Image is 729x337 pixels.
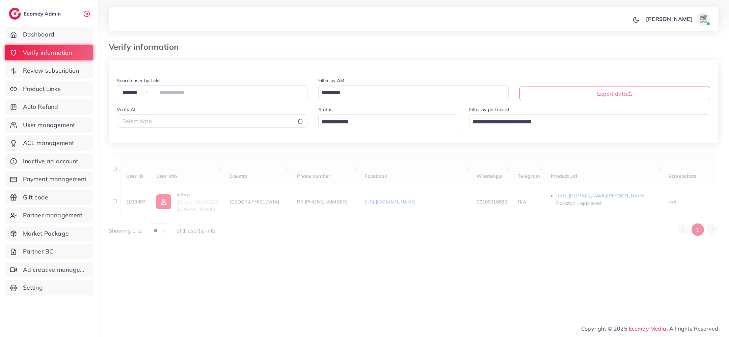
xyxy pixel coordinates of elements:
span: Payment management [23,175,87,184]
span: , All rights Reserved [667,324,718,333]
span: Inactive ad account [23,157,78,166]
h3: Verify information [109,42,184,52]
a: Ecomdy Media [629,325,667,332]
span: ACL management [23,139,74,147]
input: Search for option [319,88,500,98]
a: Verify information [5,45,93,61]
div: Search for option [318,85,509,100]
a: Partner management [5,208,93,223]
a: Payment management [5,171,93,187]
h2: Ecomdy Admin [24,10,62,17]
a: Inactive ad account [5,153,93,169]
label: Verify At [117,106,136,113]
label: Filter by partner id [469,106,509,113]
span: Partner BC [23,247,54,256]
label: Status [318,106,333,113]
a: Gift code [5,190,93,205]
span: Review subscription [23,66,79,75]
span: Export data [597,90,632,97]
a: Dashboard [5,27,93,42]
a: ACL management [5,135,93,151]
span: Select date [123,118,152,124]
span: Setting [23,283,43,292]
span: Dashboard [23,30,54,39]
a: Product Links [5,81,93,97]
span: Ad creative management [23,265,88,274]
button: Export data [519,87,710,100]
span: Auto Refund [23,102,58,111]
span: Market Package [23,229,69,238]
a: Ad creative management [5,262,93,278]
span: Gift code [23,193,48,202]
span: Partner management [23,211,83,220]
div: Search for option [469,114,710,129]
span: Verify information [23,48,72,57]
img: logo [9,8,21,20]
a: Market Package [5,226,93,241]
input: Search for option [470,117,701,127]
a: Partner BC [5,244,93,259]
a: Review subscription [5,63,93,78]
a: logoEcomdy Admin [9,8,62,20]
a: User management [5,117,93,133]
input: Search for option [319,117,450,127]
span: User management [23,121,75,129]
label: Search user by field [117,77,160,84]
div: Search for option [318,114,459,129]
a: Auto Refund [5,99,93,115]
span: Copyright © 2025 [581,324,718,333]
span: Product Links [23,85,61,93]
a: Setting [5,280,93,295]
label: Filter by AM [318,77,345,84]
